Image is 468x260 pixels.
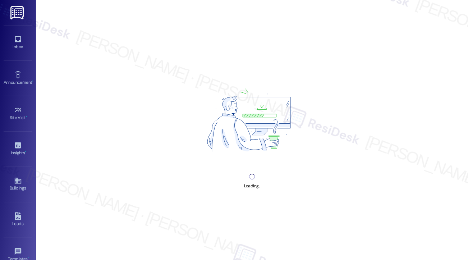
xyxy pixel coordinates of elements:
[4,33,32,53] a: Inbox
[4,104,32,123] a: Site Visit •
[32,79,33,84] span: •
[4,139,32,159] a: Insights •
[26,114,27,119] span: •
[10,6,25,19] img: ResiDesk Logo
[25,149,26,154] span: •
[4,210,32,229] a: Leads
[4,174,32,194] a: Buildings
[244,182,260,190] div: Loading...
